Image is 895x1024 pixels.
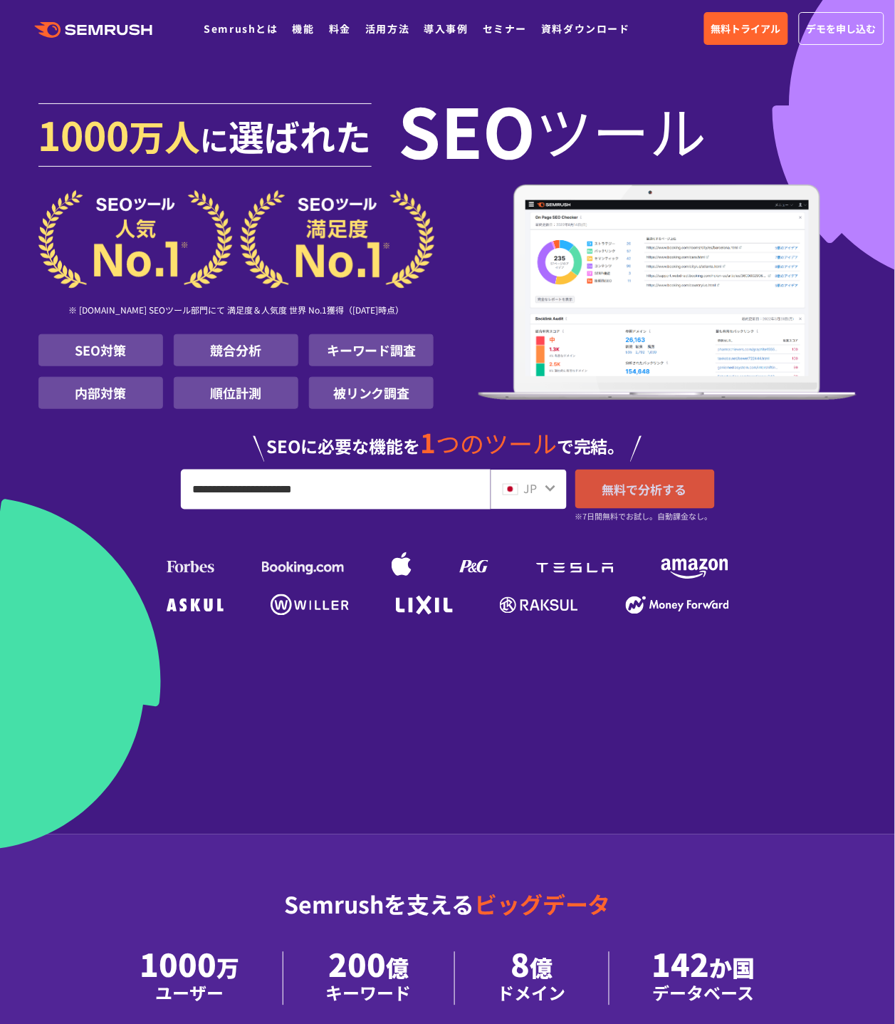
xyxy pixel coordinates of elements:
span: か国 [710,951,755,984]
li: 8 [455,952,609,1005]
a: 無料トライアル [704,12,788,45]
div: ※ [DOMAIN_NAME] SEOツール部門にて 満足度＆人気度 世界 No.1獲得（[DATE]時点） [38,289,434,334]
a: Semrushとは [204,21,278,36]
div: ドメイン [498,981,566,1005]
a: 機能 [293,21,315,36]
span: デモを申し込む [807,21,876,36]
a: 資料ダウンロード [541,21,630,36]
span: ツール [536,101,707,158]
span: つのツール [436,425,557,460]
div: Semrushを支える [38,880,857,952]
div: ユーザー [140,981,240,1005]
li: SEO対策 [38,334,163,366]
a: 活用方法 [365,21,409,36]
span: 無料で分析する [602,480,687,498]
span: に [201,118,229,160]
span: 億 [386,951,409,984]
span: 万人 [130,110,201,161]
li: 1000 [98,952,283,1005]
li: 内部対策 [38,377,163,409]
li: 142 [609,952,798,1005]
span: 億 [530,951,553,984]
li: 競合分析 [174,334,298,366]
span: で完結。 [557,433,625,458]
span: 万 [217,951,240,984]
input: URL、キーワードを入力してください [182,470,490,509]
a: デモを申し込む [799,12,884,45]
span: ビッグデータ [474,888,611,921]
li: 被リンク調査 [309,377,434,409]
span: 1 [420,423,436,461]
span: SEO [399,101,536,158]
span: 1000 [38,105,130,162]
a: 導入事例 [424,21,469,36]
span: 選ばれた [229,110,372,161]
li: 200 [283,952,455,1005]
li: キーワード調査 [309,334,434,366]
li: 順位計測 [174,377,298,409]
span: JP [524,480,538,497]
a: セミナー [483,21,527,36]
div: SEOに必要な機能を [38,415,857,462]
div: データベース [652,981,755,1005]
div: キーワード [326,981,412,1005]
a: 料金 [329,21,351,36]
a: 無料で分析する [575,470,715,509]
span: 無料トライアル [711,21,781,36]
small: ※7日間無料でお試し。自動課金なし。 [575,510,713,523]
